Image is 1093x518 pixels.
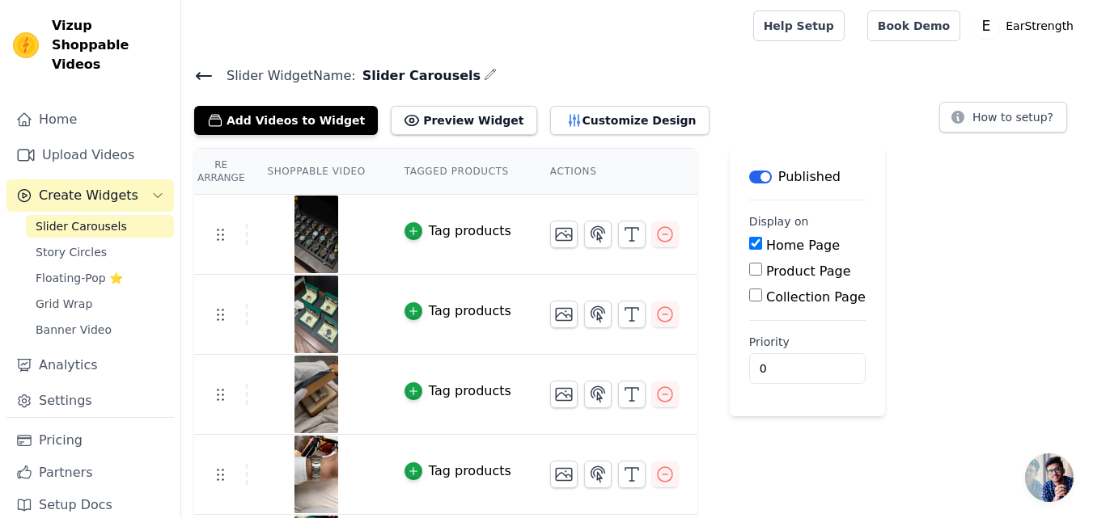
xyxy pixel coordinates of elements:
[36,218,127,234] span: Slider Carousels
[13,32,39,58] img: Vizup
[405,381,511,401] button: Tag products
[194,149,248,195] th: Re Arrange
[26,293,174,315] a: Grid Wrap
[550,301,578,328] button: Change Thumbnail
[973,11,1080,40] button: E EarStrength
[429,461,511,481] div: Tag products
[766,263,851,279] label: Product Page
[391,106,536,135] button: Preview Widget
[6,385,174,417] a: Settings
[26,215,174,238] a: Slider Carousels
[294,276,339,353] img: vizup-images-8931.png
[999,11,1080,40] p: EarStrength
[52,16,167,74] span: Vizup Shoppable Videos
[749,213,809,230] legend: Display on
[766,289,866,305] label: Collection Page
[294,436,339,513] img: vizup-images-a7f7.png
[6,457,174,489] a: Partners
[6,103,174,136] a: Home
[939,102,1067,133] button: How to setup?
[294,356,339,433] img: vizup-images-3ad2.png
[6,179,174,212] button: Create Widgets
[1025,453,1074,502] a: Open chat
[39,186,138,205] span: Create Widgets
[36,270,123,286] span: Floating-Pop ⭐
[405,221,511,241] button: Tag products
[405,301,511,321] button: Tag products
[248,149,384,195] th: Shoppable Video
[429,301,511,321] div: Tag products
[36,296,92,312] span: Grid Wrap
[385,149,531,195] th: Tagged Products
[550,106,710,135] button: Customize Design
[356,66,481,86] span: Slider Carousels
[6,349,174,381] a: Analytics
[26,241,174,263] a: Story Circles
[550,461,578,488] button: Change Thumbnail
[531,149,697,195] th: Actions
[766,238,840,253] label: Home Page
[429,221,511,241] div: Tag products
[26,318,174,341] a: Banner Video
[405,461,511,481] button: Tag products
[749,334,866,350] label: Priority
[294,196,339,273] img: vizup-images-3f79.png
[982,18,991,34] text: E
[26,267,174,289] a: Floating-Pop ⭐
[6,424,174,457] a: Pricing
[484,65,497,86] div: Edit Name
[214,66,356,86] span: Slider Widget Name:
[867,11,960,41] a: Book Demo
[194,106,378,135] button: Add Videos to Widget
[778,167,841,187] p: Published
[550,221,578,248] button: Change Thumbnail
[429,381,511,401] div: Tag products
[6,139,174,171] a: Upload Videos
[939,113,1067,128] a: How to setup?
[36,244,107,260] span: Story Circles
[753,11,845,41] a: Help Setup
[36,322,112,338] span: Banner Video
[550,381,578,408] button: Change Thumbnail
